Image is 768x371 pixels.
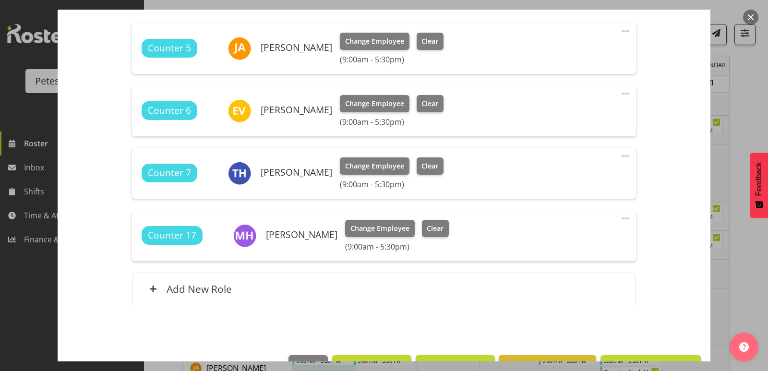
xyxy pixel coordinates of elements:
button: Clear [422,220,449,237]
img: jeseryl-armstrong10788.jpg [228,37,251,60]
span: Counter 6 [148,104,191,118]
h6: [PERSON_NAME] [261,42,332,53]
span: Change Employee [345,98,404,109]
span: Clear [421,36,438,47]
h6: (9:00am - 5:30pm) [340,180,444,189]
span: Counter 5 [148,41,191,55]
button: Clear [417,157,444,175]
button: Change Employee [340,157,409,175]
span: Counter 7 [148,166,191,180]
button: Clear [417,33,444,50]
button: Feedback - Show survey [750,153,768,218]
span: Counter 17 [148,228,196,242]
span: Clear [421,98,438,109]
span: Change Employee [345,36,404,47]
button: Change Employee [345,220,415,237]
button: Change Employee [340,95,409,112]
h6: [PERSON_NAME] [261,167,332,178]
h6: (9:00am - 5:30pm) [345,242,449,251]
span: Change Employee [345,161,404,171]
span: Clear [427,223,444,234]
h6: (9:00am - 5:30pm) [340,55,444,64]
h6: [PERSON_NAME] [266,229,337,240]
img: teresa-hawkins9867.jpg [228,162,251,185]
h6: [PERSON_NAME] [261,105,332,115]
span: Feedback [755,162,763,196]
span: Clear [421,161,438,171]
img: mackenzie-halford4471.jpg [233,224,256,247]
h6: Add New Role [167,283,232,295]
img: help-xxl-2.png [739,342,749,352]
button: Change Employee [340,33,409,50]
img: eva-vailini10223.jpg [228,99,251,122]
button: Clear [417,95,444,112]
span: Change Employee [350,223,409,234]
h6: (9:00am - 5:30pm) [340,117,444,127]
